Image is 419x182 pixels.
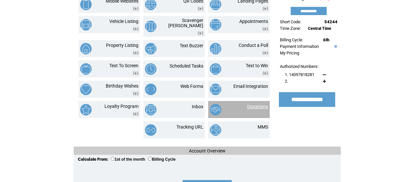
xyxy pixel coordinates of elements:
img: birthday-wishes.png [80,84,92,95]
a: Property Listing [106,43,138,48]
img: video.png [198,7,203,10]
span: 54244 [324,19,337,24]
a: Birthday Wishes [106,83,138,89]
a: Payment Information [280,44,319,49]
img: inbox.png [145,104,156,115]
a: Text To Screen [109,63,138,68]
a: Appointments [239,19,268,24]
a: Text Buzzer [180,43,203,48]
img: property-listing.png [80,43,92,54]
img: video.png [198,31,203,35]
span: Billing Cycle: [280,37,303,42]
img: video.png [133,112,138,116]
a: Text to Win [246,63,268,68]
input: 1st of the month [111,157,115,161]
span: 1. 14097818281 [285,72,314,77]
img: text-buzzer.png [145,43,156,54]
img: web-forms.png [145,84,156,95]
img: video.png [263,51,268,55]
span: Short Code: [280,19,301,24]
a: My Pricing [280,51,299,55]
img: vehicle-listing.png [80,19,92,30]
a: Conduct a Poll [239,43,268,48]
span: Calculate From: [78,157,108,162]
a: Tracking URL [176,124,203,130]
a: Scavenger [PERSON_NAME] [168,18,203,28]
span: Account Overview [189,148,226,153]
img: loyalty-program.png [80,104,92,115]
img: text-to-win.png [210,63,221,75]
a: Inbox [192,104,203,109]
img: text-to-screen.png [80,63,92,75]
img: appointments.png [210,19,221,30]
input: Billing Cycle [148,157,152,161]
label: Billing Cycle [148,157,175,162]
img: donations.png [210,104,221,115]
img: video.png [263,71,268,75]
img: video.png [133,7,138,10]
a: Scheduled Tasks [170,63,203,69]
img: video.png [263,27,268,31]
span: Central Time [308,26,331,31]
a: Vehicle Listing [109,19,138,24]
a: Donations [247,104,268,109]
img: video.png [133,92,138,95]
img: video.png [133,51,138,55]
img: help.gif [333,45,337,48]
img: conduct-a-poll.png [210,43,221,54]
span: Authorized Numbers: [280,64,319,69]
img: tracking-url.png [145,124,156,136]
img: video.png [133,71,138,75]
img: scavenger-hunt.png [145,21,156,32]
span: 6th [323,37,329,42]
img: scheduled-tasks.png [145,63,156,75]
img: video.png [263,7,268,10]
a: Loyalty Program [104,104,138,109]
label: 1st of the month [111,157,145,162]
a: MMS [258,124,268,130]
img: email-integration.png [210,84,221,95]
img: mms.png [210,124,221,136]
span: 2. [285,79,288,84]
a: Web Forms [180,84,203,89]
img: video.png [133,27,138,31]
span: Time Zone: [280,26,301,31]
a: Email Integration [233,84,268,89]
